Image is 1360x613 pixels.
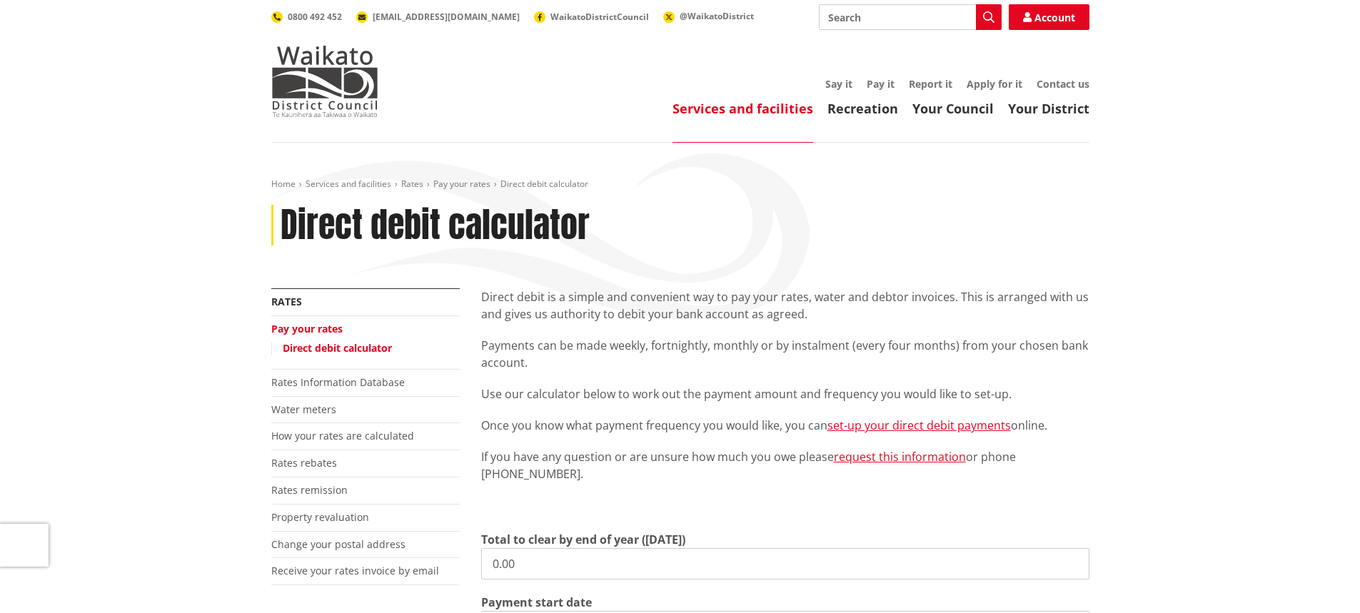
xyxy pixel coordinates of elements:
[819,4,1002,30] input: Search input
[909,77,952,91] a: Report it
[271,483,348,497] a: Rates remission
[271,402,336,416] a: Water meters
[373,11,520,23] span: [EMAIL_ADDRESS][DOMAIN_NAME]
[680,10,754,22] span: @WaikatoDistrict
[271,456,337,470] a: Rates rebates
[1009,4,1089,30] a: Account
[500,178,588,190] span: Direct debit calculator
[912,100,994,117] a: Your Council
[271,322,343,335] a: Pay your rates
[481,385,1089,402] p: Use our calculator below to work out the payment amount and frequency you would like to set-up.
[271,295,302,308] a: Rates
[481,417,1089,434] p: Once you know what payment frequency you would like, you can online.
[825,77,852,91] a: Say it
[481,288,1089,323] p: Direct debit is a simple and convenient way to pay your rates, water and debtor invoices. This is...
[271,537,406,551] a: Change your postal address
[283,341,392,355] a: Direct debit calculator
[1037,77,1089,91] a: Contact us
[401,178,423,190] a: Rates
[481,594,592,611] label: Payment start date
[271,178,1089,191] nav: breadcrumb
[271,11,342,23] a: 0800 492 452
[481,448,1089,482] p: If you have any question or are unsure how much you owe please or phone [PHONE_NUMBER].
[271,46,378,117] img: Waikato District Council - Te Kaunihera aa Takiwaa o Waikato
[827,100,898,117] a: Recreation
[867,77,895,91] a: Pay it
[534,11,649,23] a: WaikatoDistrictCouncil
[271,429,414,442] a: How your rates are calculated
[481,531,685,548] label: Total to clear by end of year ([DATE])
[827,417,1011,433] a: set-up your direct debit payments
[967,77,1022,91] a: Apply for it
[271,178,296,190] a: Home
[306,178,391,190] a: Services and facilities
[433,178,490,190] a: Pay your rates
[481,337,1089,371] p: Payments can be made weekly, fortnightly, monthly or by instalment (every four months) from your ...
[288,11,342,23] span: 0800 492 452
[1008,100,1089,117] a: Your District
[663,10,754,22] a: @WaikatoDistrict
[1294,553,1346,604] iframe: Messenger Launcher
[356,11,520,23] a: [EMAIL_ADDRESS][DOMAIN_NAME]
[834,449,966,465] a: request this information
[271,375,405,389] a: Rates Information Database
[550,11,649,23] span: WaikatoDistrictCouncil
[673,100,813,117] a: Services and facilities
[281,205,590,246] h1: Direct debit calculator
[271,510,369,524] a: Property revaluation
[271,564,439,577] a: Receive your rates invoice by email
